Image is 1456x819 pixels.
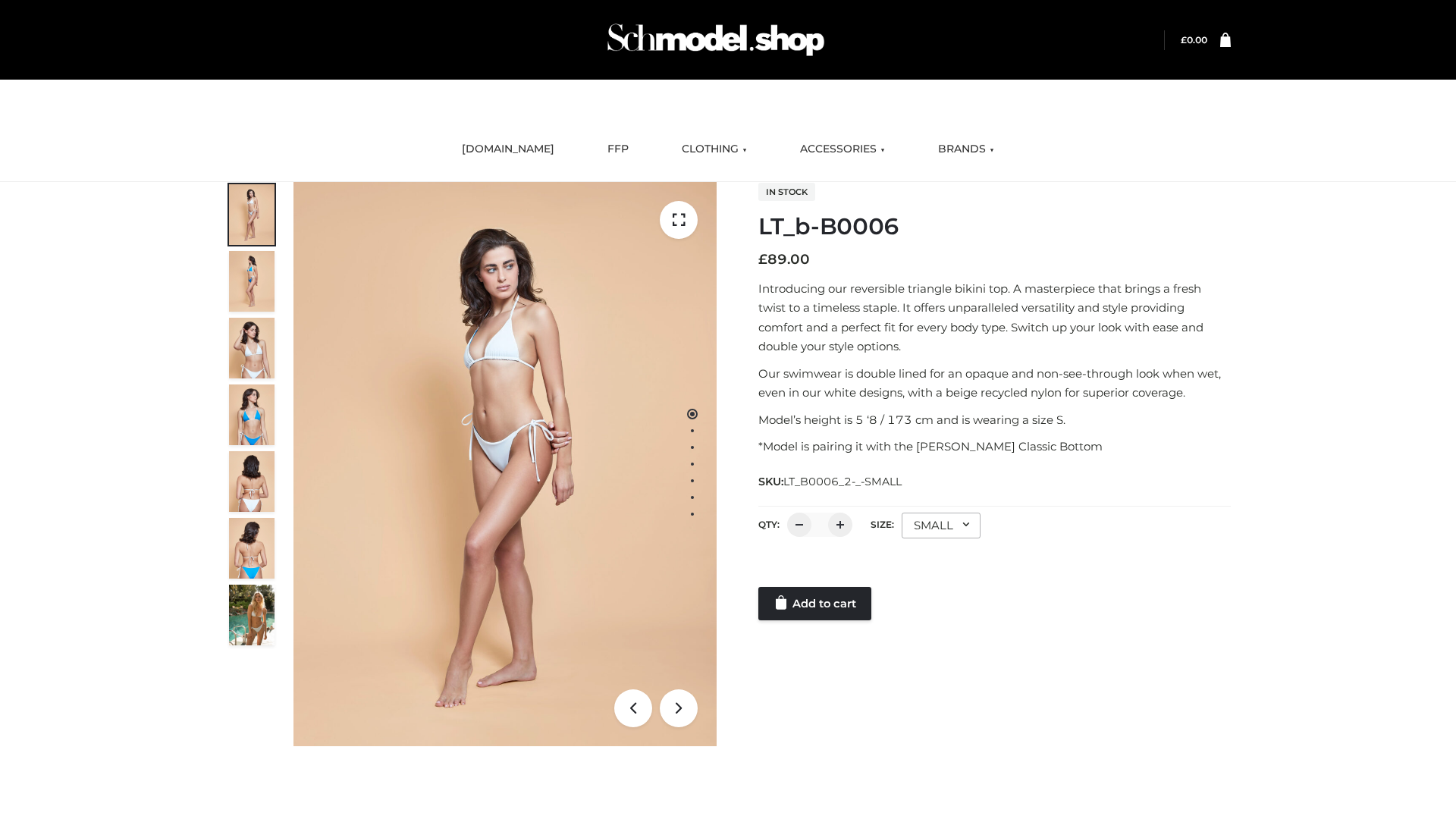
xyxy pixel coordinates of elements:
[1181,34,1207,45] a: £0.00
[758,364,1231,403] p: Our swimwear is double lined for an opaque and non-see-through look when wet, even in our white d...
[229,384,275,445] img: ArielClassicBikiniTop_CloudNine_AzureSky_OW114ECO_4-scaled.jpg
[758,472,903,491] span: SKU:
[229,184,275,245] img: ArielClassicBikiniTop_CloudNine_AzureSky_OW114ECO_1-scaled.jpg
[789,133,896,166] a: ACCESSORIES
[602,10,830,70] img: Schmodel Admin 964
[783,475,902,488] span: LT_B0006_2-_-SMALL
[1181,34,1207,45] bdi: 0.00
[450,133,566,166] a: [DOMAIN_NAME]
[758,437,1231,457] p: *Model is pairing it with the [PERSON_NAME] Classic Bottom
[293,182,717,746] img: ArielClassicBikiniTop_CloudNine_AzureSky_OW114ECO_1
[902,513,981,538] div: SMALL
[758,213,1231,240] h1: LT_b-B0006
[758,183,815,201] span: In stock
[596,133,640,166] a: FFP
[758,519,780,530] label: QTY:
[229,318,275,378] img: ArielClassicBikiniTop_CloudNine_AzureSky_OW114ECO_3-scaled.jpg
[229,518,275,579] img: ArielClassicBikiniTop_CloudNine_AzureSky_OW114ECO_8-scaled.jpg
[758,279,1231,356] p: Introducing our reversible triangle bikini top. A masterpiece that brings a fresh twist to a time...
[758,587,871,620] a: Add to cart
[927,133,1006,166] a: BRANDS
[670,133,758,166] a: CLOTHING
[229,451,275,512] img: ArielClassicBikiniTop_CloudNine_AzureSky_OW114ECO_7-scaled.jpg
[758,410,1231,430] p: Model’s height is 5 ‘8 / 173 cm and is wearing a size S.
[229,251,275,312] img: ArielClassicBikiniTop_CloudNine_AzureSky_OW114ECO_2-scaled.jpg
[758,251,810,268] bdi: 89.00
[871,519,894,530] label: Size:
[229,585,275,645] img: Arieltop_CloudNine_AzureSky2.jpg
[1181,34,1187,45] span: £
[758,251,767,268] span: £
